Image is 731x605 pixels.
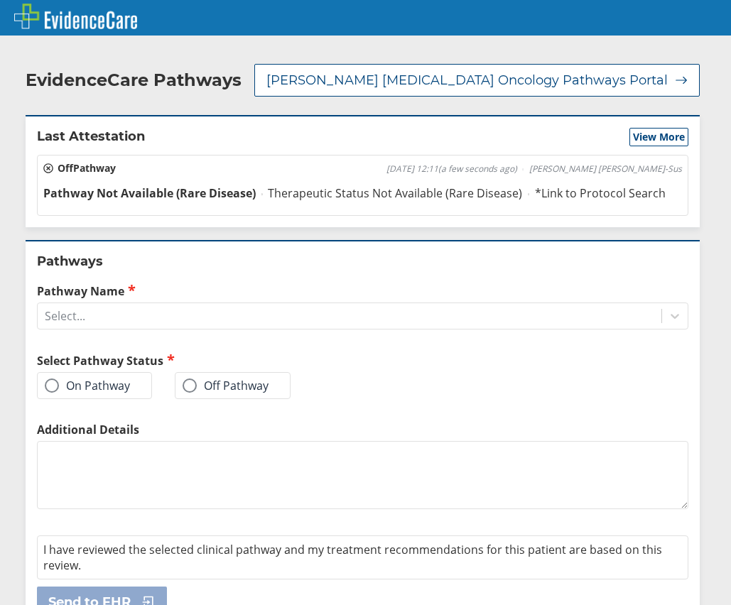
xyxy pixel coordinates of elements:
[37,253,688,270] h2: Pathways
[37,422,688,437] label: Additional Details
[37,352,357,369] h2: Select Pathway Status
[268,185,522,201] span: Therapeutic Status Not Available (Rare Disease)
[26,70,242,91] h2: EvidenceCare Pathways
[629,128,688,146] button: View More
[43,161,116,175] span: Off Pathway
[45,378,130,393] label: On Pathway
[386,163,517,175] span: [DATE] 12:11 ( a few seconds ago )
[37,128,145,146] h2: Last Attestation
[14,4,137,29] img: EvidenceCare
[43,542,662,573] span: I have reviewed the selected clinical pathway and my treatment recommendations for this patient a...
[45,308,85,324] div: Select...
[535,185,666,201] span: *Link to Protocol Search
[183,378,269,393] label: Off Pathway
[43,185,256,201] span: Pathway Not Available (Rare Disease)
[37,283,688,299] label: Pathway Name
[254,64,700,97] button: [PERSON_NAME] [MEDICAL_DATA] Oncology Pathways Portal
[529,163,682,175] span: [PERSON_NAME] [PERSON_NAME]-Sus
[633,130,685,144] span: View More
[266,72,668,89] span: [PERSON_NAME] [MEDICAL_DATA] Oncology Pathways Portal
